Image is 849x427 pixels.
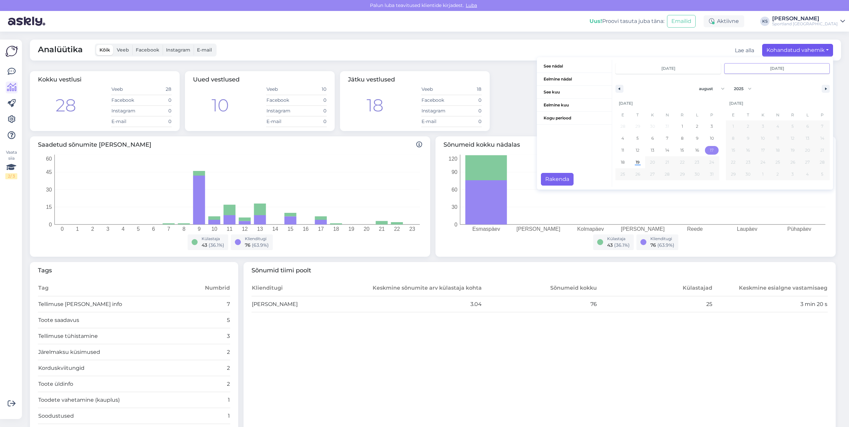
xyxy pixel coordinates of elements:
[725,64,829,73] input: Continuous
[182,296,230,312] td: 7
[106,226,109,232] tspan: 3
[296,95,327,105] td: 0
[732,144,735,156] span: 15
[348,226,354,232] tspan: 19
[182,312,230,328] td: 5
[209,242,224,248] span: ( 36.1 %)
[665,144,669,156] span: 14
[680,144,684,156] span: 15
[451,105,482,116] td: 0
[266,116,296,127] td: E-mail
[746,144,750,156] span: 16
[615,110,630,120] span: E
[760,17,769,26] div: KS
[141,116,172,127] td: 0
[212,92,229,118] div: 10
[785,156,800,168] button: 26
[770,144,785,156] button: 18
[690,144,705,156] button: 16
[815,110,830,120] span: P
[38,140,422,149] span: Saadetud sõnumite [PERSON_NAME]
[675,120,690,132] button: 1
[615,156,630,168] button: 18
[38,312,182,328] td: Toote saadavus
[762,120,764,132] span: 3
[296,84,327,95] td: 10
[645,156,660,168] button: 20
[61,226,64,232] tspan: 0
[660,110,675,120] span: N
[76,226,79,232] tspan: 1
[590,17,664,25] div: Proovi tasuta juba täna:
[636,156,639,168] span: 19
[675,144,690,156] button: 15
[704,168,719,180] button: 31
[252,280,367,296] th: Klienditugi
[421,84,451,95] td: Veeb
[820,132,824,144] span: 14
[111,95,141,105] td: Facebook
[713,296,828,312] td: 3 min 20 s
[761,132,765,144] span: 10
[746,168,751,180] span: 30
[747,120,749,132] span: 2
[99,47,110,53] span: Kõik
[537,60,612,72] span: See nädal
[791,144,794,156] span: 19
[616,64,721,73] input: Early
[741,110,756,120] span: T
[537,86,612,98] span: See kuu
[451,116,482,127] td: 0
[252,266,828,275] span: Sõnumid tiimi poolt
[800,144,815,156] button: 20
[182,392,230,408] td: 1
[696,132,698,144] span: 9
[454,221,457,227] tspan: 0
[245,242,251,248] span: 76
[394,226,400,232] tspan: 22
[815,144,830,156] button: 21
[166,47,190,53] span: Instagram
[49,221,52,227] tspan: 0
[680,156,685,168] span: 22
[367,280,482,296] th: Keskmine sõnumite arv külastaja kohta
[761,156,765,168] span: 24
[711,120,713,132] span: 3
[197,47,212,53] span: E-mail
[726,110,741,120] span: E
[690,120,705,132] button: 2
[650,236,674,242] div: Klienditugi
[182,376,230,392] td: 2
[731,156,736,168] span: 22
[348,76,395,83] span: Jätku vestlused
[682,120,683,132] span: 1
[726,120,741,132] button: 1
[621,144,624,156] span: 11
[516,226,560,232] tspan: [PERSON_NAME]
[367,296,482,312] td: 3.04
[621,132,624,144] span: 4
[660,168,675,180] button: 28
[252,296,367,312] td: [PERSON_NAME]
[815,156,830,168] button: 28
[815,132,830,144] button: 14
[38,296,182,312] td: Tellimuse [PERSON_NAME] info
[732,132,735,144] span: 8
[713,280,828,296] th: Keskmine esialgne vastamisaeg
[820,144,824,156] span: 21
[541,173,574,186] button: Rakenda
[756,156,770,168] button: 24
[704,110,719,120] span: P
[762,44,833,57] button: Kohandatud vahemik
[182,408,230,424] td: 1
[800,132,815,144] button: 13
[787,226,811,232] tspan: Pühapäev
[537,73,612,86] button: Eelmine nädal
[650,156,655,168] span: 20
[167,226,170,232] tspan: 7
[657,242,674,248] span: ( 63.9 %)
[680,168,685,180] span: 29
[772,16,838,21] div: [PERSON_NAME]
[318,226,324,232] tspan: 17
[695,144,699,156] span: 16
